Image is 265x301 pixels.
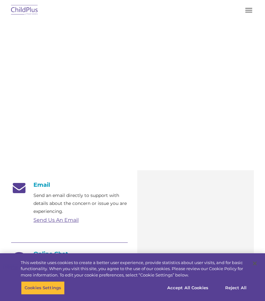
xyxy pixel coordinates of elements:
[164,281,212,295] button: Accept All Cookies
[11,250,128,257] h4: Online Chat
[11,181,128,188] h4: Email
[21,281,65,295] button: Cookies Settings
[10,3,39,18] img: ChildPlus by Procare Solutions
[21,260,247,278] div: This website uses cookies to create a better user experience, provide statistics about user visit...
[248,256,262,270] button: Close
[33,217,79,223] a: Send Us An Email
[216,281,256,295] button: Reject All
[33,192,128,215] p: Send an email directly to support with details about the concern or issue you are experiencing.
